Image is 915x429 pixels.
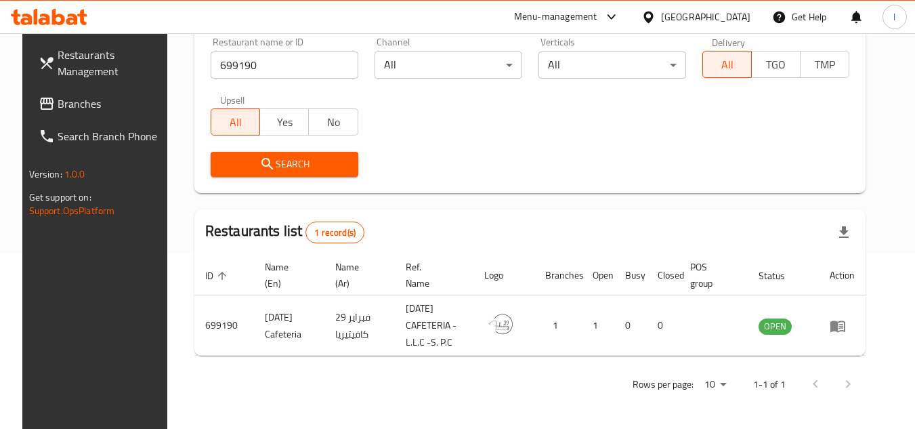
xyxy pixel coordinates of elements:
a: Restaurants Management [28,39,175,87]
div: All [375,52,522,79]
a: Search Branch Phone [28,120,175,152]
span: ID [205,268,231,284]
p: Rows per page: [633,376,694,393]
th: Open [582,255,614,296]
button: TMP [800,51,849,78]
span: Ref. Name [406,259,457,291]
span: TGO [757,55,795,75]
a: Branches [28,87,175,120]
div: Export file [828,216,860,249]
th: Logo [473,255,534,296]
button: Search [211,152,358,177]
span: No [314,113,352,132]
span: Search Branch Phone [58,128,165,144]
div: Menu-management [514,9,597,25]
td: 0 [614,296,647,356]
td: 1 [582,296,614,356]
p: 1-1 of 1 [753,376,786,393]
button: Yes [259,108,309,136]
div: Rows per page: [699,375,731,395]
span: Yes [265,113,303,132]
img: 29 FEBRUARY Cafeteria [484,306,518,340]
span: Branches [58,96,165,112]
span: All [708,55,746,75]
span: Version: [29,165,62,183]
div: OPEN [759,319,792,335]
h2: Restaurants list [205,221,364,243]
button: No [308,108,358,136]
td: 0 [647,296,679,356]
th: Action [819,255,866,296]
span: Name (En) [265,259,308,291]
a: Support.OpsPlatform [29,202,115,220]
td: 29 فبراير كافيتيريا [324,296,395,356]
input: Search for restaurant name or ID.. [211,52,358,79]
table: enhanced table [194,255,866,356]
td: [DATE] CAFETERIA - L.L.C -S. P.C [395,296,473,356]
td: 699190 [194,296,254,356]
span: POS group [690,259,731,291]
span: 1 record(s) [306,226,364,239]
span: Get support on: [29,188,91,206]
span: 1.0.0 [64,165,85,183]
span: All [217,113,255,132]
button: All [702,51,752,78]
div: Menu [830,318,855,334]
div: [GEOGRAPHIC_DATA] [661,9,750,24]
th: Branches [534,255,582,296]
span: Search [221,156,347,173]
span: Restaurants Management [58,47,165,79]
span: l [893,9,895,24]
span: Name (Ar) [335,259,379,291]
span: TMP [806,55,844,75]
span: OPEN [759,319,792,334]
th: Busy [614,255,647,296]
label: Delivery [712,37,746,47]
span: Status [759,268,803,284]
td: 1 [534,296,582,356]
td: [DATE] Cafeteria [254,296,324,356]
div: All [538,52,686,79]
label: Upsell [220,95,245,104]
button: TGO [751,51,801,78]
th: Closed [647,255,679,296]
button: All [211,108,260,136]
